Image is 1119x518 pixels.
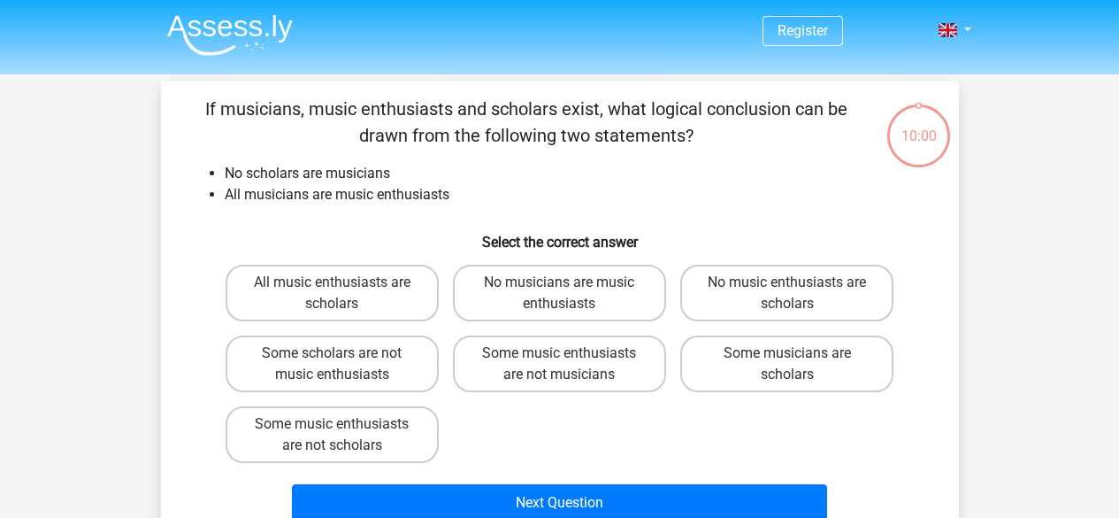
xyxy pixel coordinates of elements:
[453,265,666,321] label: No musicians are music enthusiasts
[225,184,931,205] li: All musicians are music enthusiasts
[226,336,439,392] label: Some scholars are not music enthusiasts
[189,220,931,251] h6: Select the correct answer
[225,163,931,184] li: No scholars are musicians
[226,406,439,463] label: Some music enthusiasts are not scholars
[453,336,666,392] label: Some music enthusiasts are not musicians
[885,103,952,147] div: 10:00
[189,96,864,149] p: If musicians, music enthusiasts and scholars exist, what logical conclusion can be drawn from the...
[167,14,293,56] img: Assessly
[680,336,893,392] label: Some musicians are scholars
[680,265,893,321] label: No music enthusiasts are scholars
[778,22,828,39] a: Register
[226,265,439,321] label: All music enthusiasts are scholars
